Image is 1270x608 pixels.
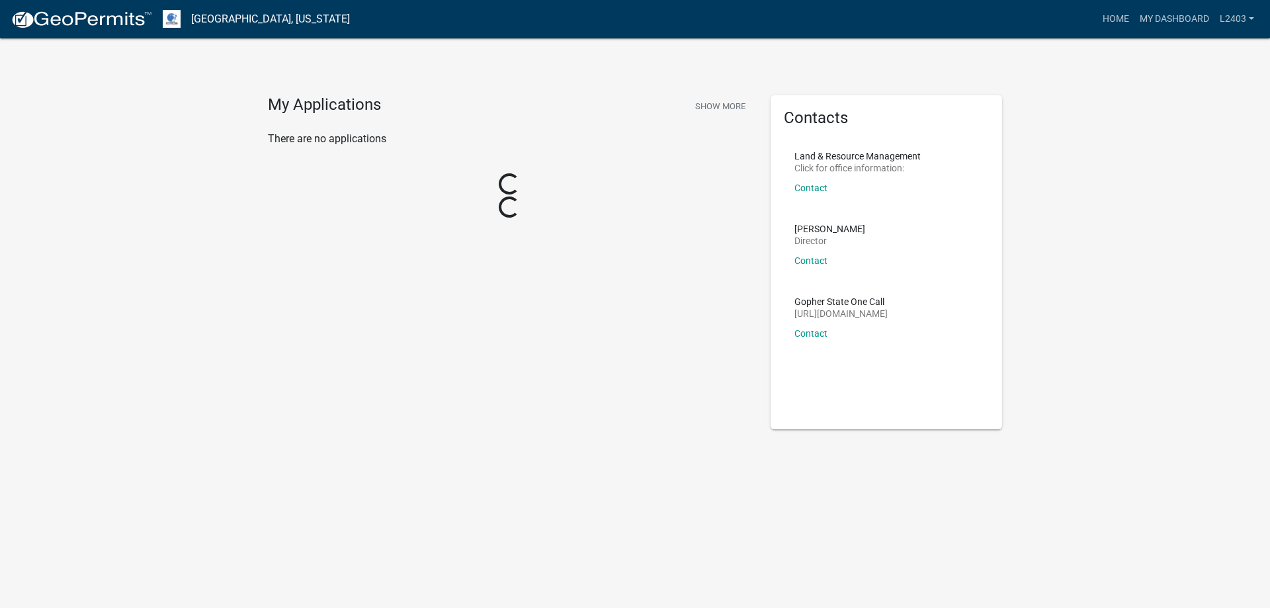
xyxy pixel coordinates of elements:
p: [PERSON_NAME] [794,224,865,234]
a: Contact [794,255,827,266]
img: Otter Tail County, Minnesota [163,10,181,28]
h5: Contacts [784,109,989,128]
h4: My Applications [268,95,381,115]
a: My Dashboard [1134,7,1214,32]
p: Gopher State One Call [794,297,888,306]
p: Click for office information: [794,163,921,173]
a: [GEOGRAPHIC_DATA], [US_STATE] [191,8,350,30]
a: L2403 [1214,7,1259,32]
p: Director [794,236,865,245]
p: There are no applications [268,131,751,147]
a: Home [1097,7,1134,32]
p: Land & Resource Management [794,152,921,161]
p: [URL][DOMAIN_NAME] [794,309,888,318]
a: Contact [794,183,827,193]
button: Show More [690,95,751,117]
a: Contact [794,328,827,339]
